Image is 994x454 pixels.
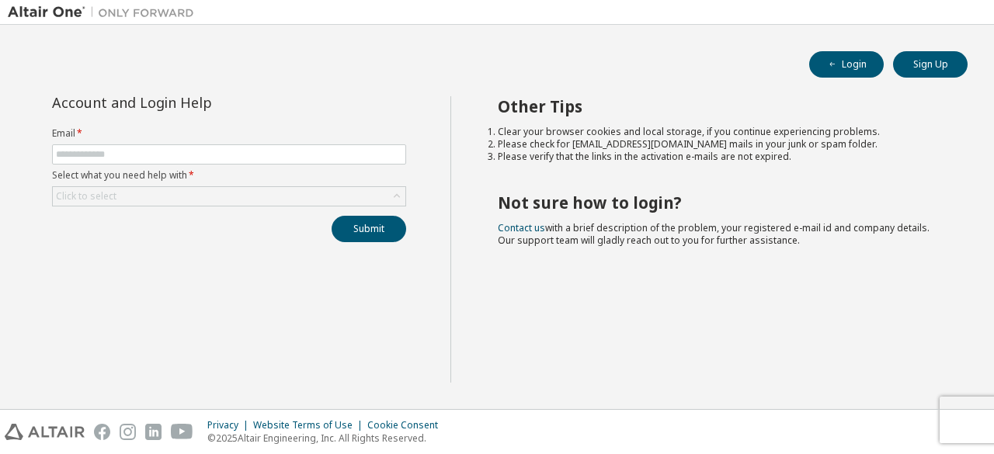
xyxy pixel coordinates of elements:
h2: Other Tips [498,96,940,116]
img: youtube.svg [171,424,193,440]
div: Privacy [207,419,253,431]
div: Click to select [56,190,116,203]
img: facebook.svg [94,424,110,440]
img: linkedin.svg [145,424,162,440]
label: Email [52,127,406,140]
a: Contact us [498,221,545,234]
img: instagram.svg [120,424,136,440]
img: altair_logo.svg [5,424,85,440]
div: Website Terms of Use [253,419,367,431]
div: Click to select [53,187,405,206]
label: Select what you need help with [52,169,406,182]
h2: Not sure how to login? [498,192,940,213]
span: with a brief description of the problem, your registered e-mail id and company details. Our suppo... [498,221,930,247]
li: Clear your browser cookies and local storage, if you continue experiencing problems. [498,126,940,138]
button: Sign Up [893,51,968,78]
p: © 2025 Altair Engineering, Inc. All Rights Reserved. [207,431,447,445]
button: Submit [332,216,406,242]
div: Cookie Consent [367,419,447,431]
li: Please verify that the links in the activation e-mails are not expired. [498,151,940,163]
button: Login [809,51,884,78]
div: Account and Login Help [52,96,335,109]
li: Please check for [EMAIL_ADDRESS][DOMAIN_NAME] mails in your junk or spam folder. [498,138,940,151]
img: Altair One [8,5,202,20]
